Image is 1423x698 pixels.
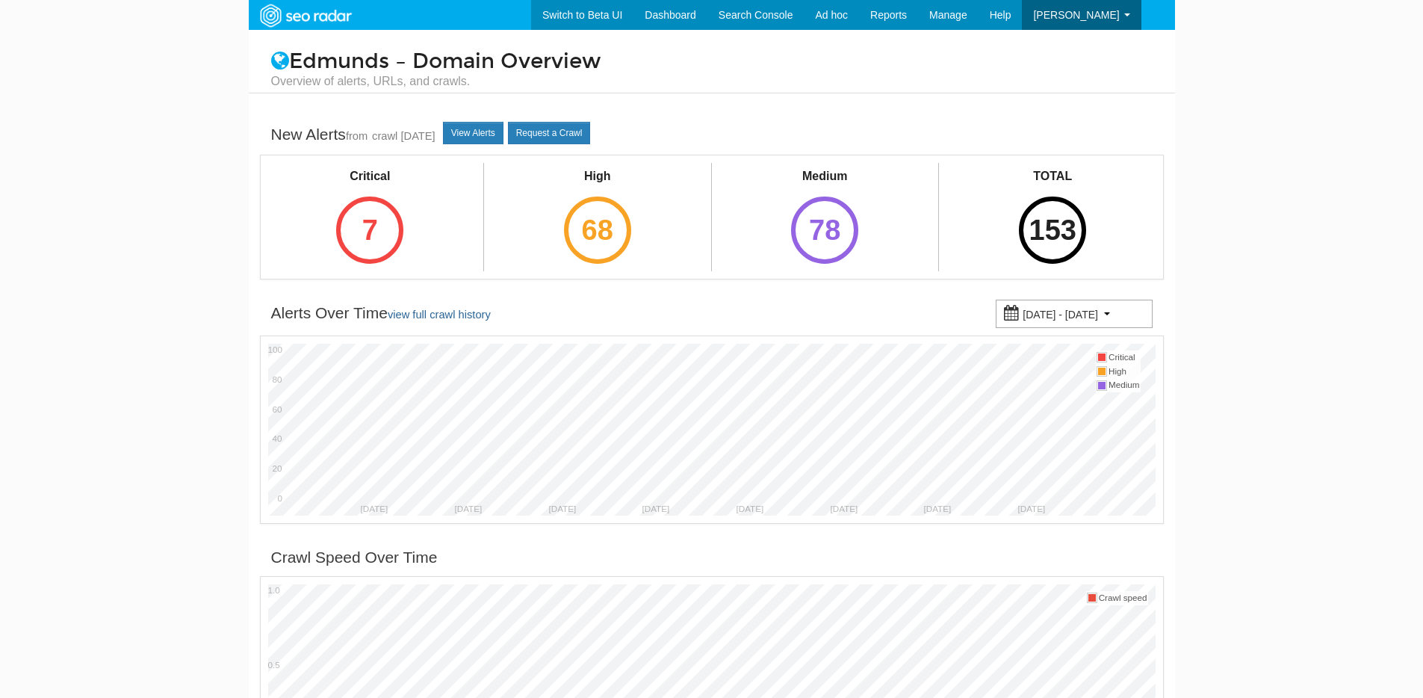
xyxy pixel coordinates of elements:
span: Search Console [719,9,793,21]
a: Request a Crawl [508,122,591,144]
span: Reports [870,9,907,21]
div: Crawl Speed Over Time [271,546,438,569]
div: Critical [323,168,417,185]
span: Help [990,9,1011,21]
div: TOTAL [1005,168,1100,185]
a: View Alerts [443,122,503,144]
small: from [346,130,368,142]
span: Ad hoc [815,9,848,21]
a: view full crawl history [388,309,491,321]
div: 78 [791,197,858,264]
div: 7 [336,197,403,264]
td: Critical [1108,350,1140,365]
div: Alerts Over Time [271,302,491,326]
div: Medium [778,168,872,185]
div: High [551,168,645,185]
img: SEORadar [254,2,357,29]
a: crawl [DATE] [372,130,435,142]
div: 68 [564,197,631,264]
td: Crawl speed [1098,591,1148,605]
div: New Alerts [271,123,435,147]
span: Manage [929,9,967,21]
td: Medium [1108,378,1140,392]
small: [DATE] - [DATE] [1023,309,1098,321]
div: 153 [1019,197,1086,264]
h1: Edmunds – Domain Overview [260,50,1164,90]
td: High [1108,365,1140,379]
small: Overview of alerts, URLs, and crawls. [271,73,1153,90]
span: [PERSON_NAME] [1033,9,1119,21]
